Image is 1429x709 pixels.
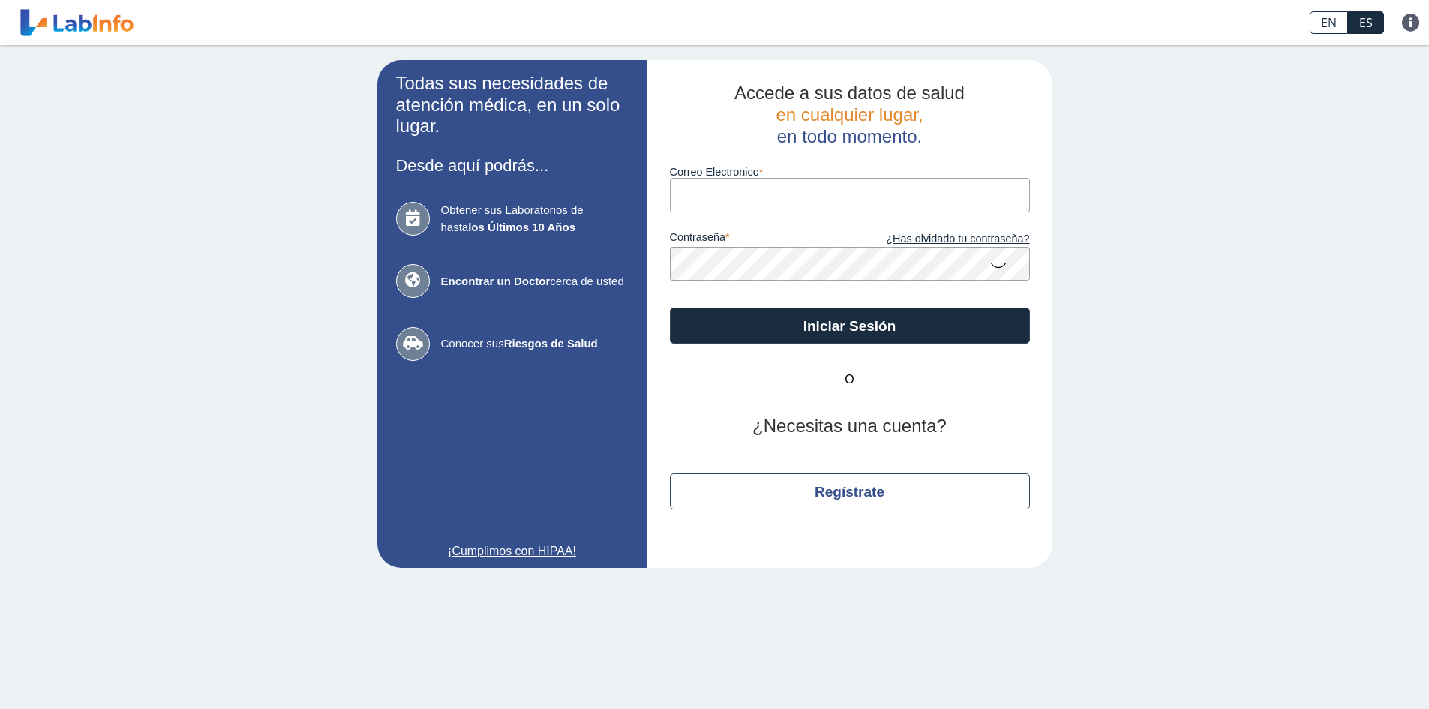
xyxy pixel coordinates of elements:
[734,83,965,103] span: Accede a sus datos de salud
[670,473,1030,509] button: Regístrate
[396,156,629,175] h3: Desde aquí podrás...
[805,371,895,389] span: O
[777,126,922,146] span: en todo momento.
[396,542,629,560] a: ¡Cumplimos con HIPAA!
[1310,11,1348,34] a: EN
[670,308,1030,344] button: Iniciar Sesión
[468,221,575,233] b: los Últimos 10 Años
[504,337,598,350] b: Riesgos de Salud
[670,416,1030,437] h2: ¿Necesitas una cuenta?
[1348,11,1384,34] a: ES
[670,166,1030,178] label: Correo Electronico
[441,275,551,287] b: Encontrar un Doctor
[776,104,923,125] span: en cualquier lugar,
[850,231,1030,248] a: ¿Has olvidado tu contraseña?
[441,202,629,236] span: Obtener sus Laboratorios de hasta
[441,273,629,290] span: cerca de usted
[441,335,629,353] span: Conocer sus
[396,73,629,137] h2: Todas sus necesidades de atención médica, en un solo lugar.
[670,231,850,248] label: contraseña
